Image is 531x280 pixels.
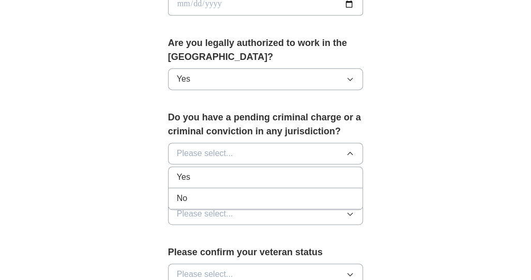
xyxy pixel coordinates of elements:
[168,36,363,64] label: Are you legally authorized to work in the [GEOGRAPHIC_DATA]?
[177,171,190,183] span: Yes
[177,73,190,85] span: Yes
[168,143,363,164] button: Please select...
[168,111,363,138] label: Do you have a pending criminal charge or a criminal conviction in any jurisdiction?
[177,192,187,205] span: No
[168,203,363,225] button: Please select...
[177,147,233,160] span: Please select...
[168,68,363,90] button: Yes
[177,208,233,220] span: Please select...
[168,245,363,259] label: Please confirm your veteran status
